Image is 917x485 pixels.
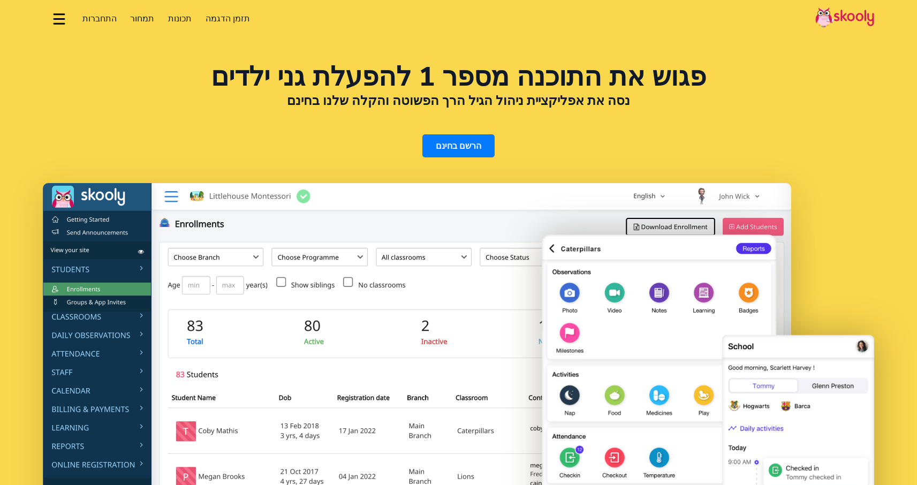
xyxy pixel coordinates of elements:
[130,13,154,25] span: תמחור
[43,93,874,109] h2: נסה את אפליקציית ניהול הגיל הרך הפשוטה והקלה שלנו בחינם
[815,7,874,28] img: Skooly
[199,10,257,27] a: תזמן הדגמה
[161,10,199,27] a: תכונות
[51,6,67,31] button: dropdown menu
[43,64,874,90] h1: פגוש את התוכנה מספר 1 להפעלת גני ילדים
[422,134,495,157] a: הרשם בחינם
[124,10,162,27] a: תמחור
[82,13,117,25] span: התחברות
[75,10,124,27] a: התחברות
